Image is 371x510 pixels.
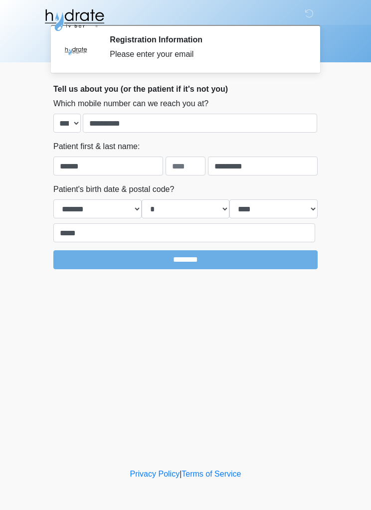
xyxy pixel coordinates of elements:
img: Agent Avatar [61,35,91,65]
img: Hydrate IV Bar - Glendale Logo [43,7,105,32]
div: Please enter your email [110,48,303,60]
a: Terms of Service [182,470,241,478]
label: Which mobile number can we reach you at? [53,98,208,110]
h2: Tell us about you (or the patient if it's not you) [53,84,318,94]
label: Patient first & last name: [53,141,140,153]
label: Patient's birth date & postal code? [53,183,174,195]
a: | [180,470,182,478]
a: Privacy Policy [130,470,180,478]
